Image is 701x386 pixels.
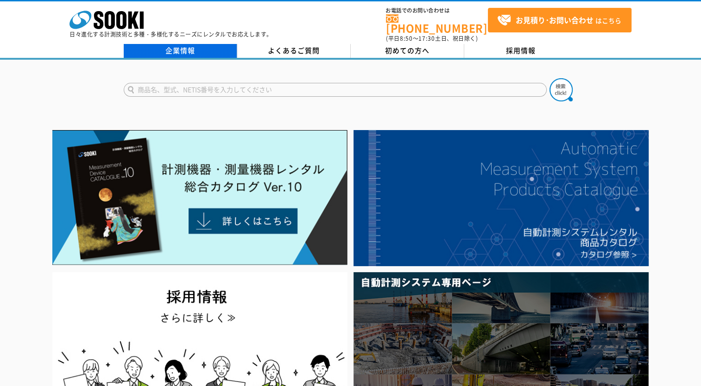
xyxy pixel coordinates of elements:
[386,34,478,43] span: (平日 ～ 土日、祝日除く)
[124,44,237,58] a: 企業情報
[354,130,649,266] img: 自動計測システムカタログ
[351,44,464,58] a: 初めての方へ
[488,8,632,32] a: お見積り･お問い合わせはこちら
[52,130,347,265] img: Catalog Ver10
[549,78,573,101] img: btn_search.png
[400,34,413,43] span: 8:50
[418,34,435,43] span: 17:30
[124,83,547,97] input: 商品名、型式、NETIS番号を入力してください
[386,14,488,33] a: [PHONE_NUMBER]
[69,31,272,37] p: 日々進化する計測技術と多種・多様化するニーズにレンタルでお応えします。
[464,44,578,58] a: 採用情報
[497,13,621,27] span: はこちら
[385,45,429,56] span: 初めての方へ
[386,8,488,13] span: お電話でのお問い合わせは
[237,44,351,58] a: よくあるご質問
[516,14,594,25] strong: お見積り･お問い合わせ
